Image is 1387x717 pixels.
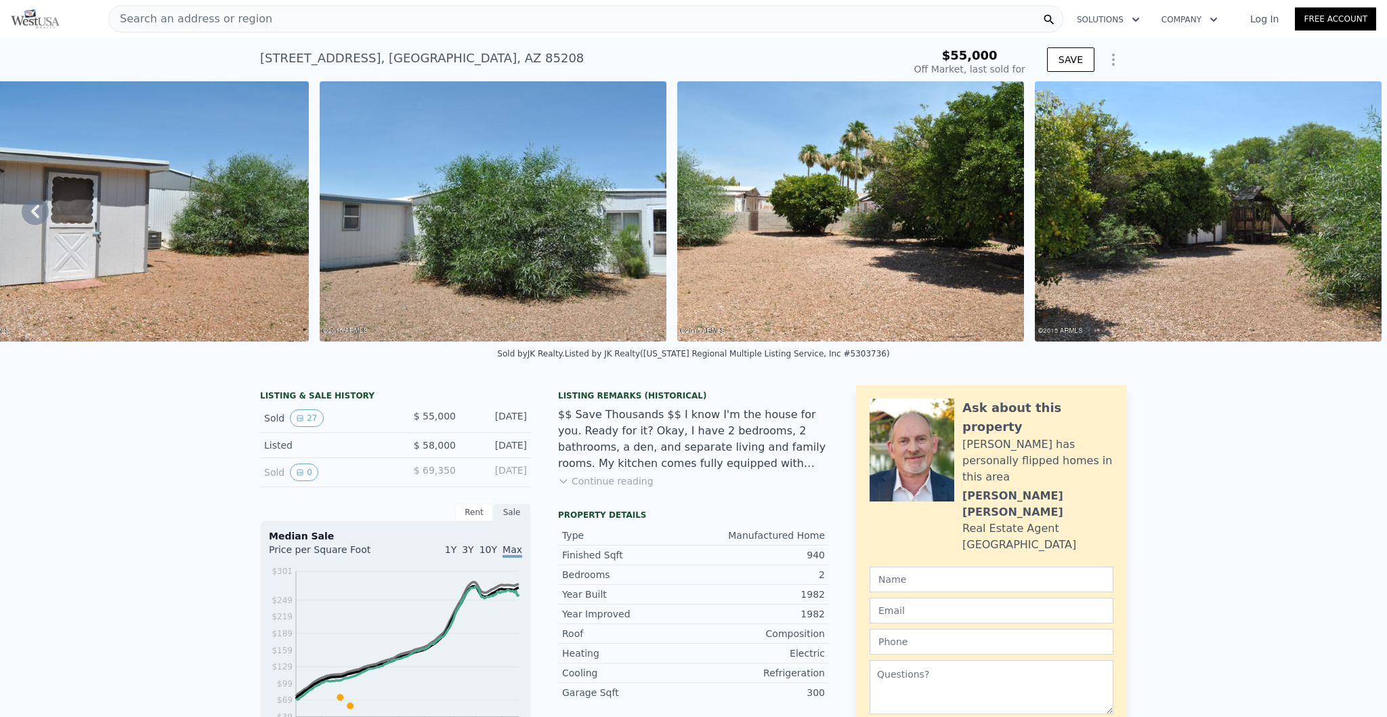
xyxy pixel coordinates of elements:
button: Continue reading [558,474,654,488]
span: $ 55,000 [414,411,456,422]
div: 1982 [693,607,825,621]
div: Property details [558,510,829,520]
div: Median Sale [269,529,522,543]
div: Real Estate Agent [962,520,1059,537]
tspan: $301 [272,567,293,576]
div: Composition [693,627,825,640]
img: Sale: 12685834 Parcel: 9804467 [320,81,666,342]
div: [GEOGRAPHIC_DATA] [962,537,1076,553]
span: $55,000 [942,48,998,62]
div: [DATE] [467,438,527,452]
div: Electric [693,647,825,660]
tspan: $69 [277,695,293,705]
div: Roof [562,627,693,640]
div: $$ Save Thousands $$ I know I'm the house for you. Ready for it? Okay, I have 2 bedrooms, 2 bathr... [558,407,829,472]
tspan: $249 [272,596,293,605]
div: 300 [693,686,825,699]
div: Sold [264,464,385,481]
img: Sale: 12685834 Parcel: 9804467 [1035,81,1382,342]
button: Show Options [1100,46,1127,73]
tspan: $99 [277,679,293,689]
div: LISTING & SALE HISTORY [260,390,531,404]
span: 1Y [445,544,456,555]
span: Search an address or region [109,11,272,27]
div: Year Improved [562,607,693,621]
div: 2 [693,568,825,581]
div: 1982 [693,588,825,601]
button: Company [1151,7,1229,32]
div: Price per Square Foot [269,543,396,565]
div: Listed by JK Realty ([US_STATE] Regional Multiple Listing Service, Inc #5303736) [565,349,890,358]
span: 3Y [462,544,473,555]
button: View historical data [290,409,323,427]
div: Finished Sqft [562,548,693,562]
div: [DATE] [467,409,527,427]
div: [PERSON_NAME] has personally flipped homes in this area [962,436,1113,485]
tspan: $189 [272,629,293,638]
tspan: $129 [272,662,293,672]
input: Name [870,567,1113,592]
span: 10Y [479,544,497,555]
input: Phone [870,629,1113,655]
div: [DATE] [467,464,527,481]
span: $ 69,350 [414,465,456,476]
div: Heating [562,647,693,660]
div: [STREET_ADDRESS] , [GEOGRAPHIC_DATA] , AZ 85208 [260,49,584,68]
span: $ 58,000 [414,440,456,451]
button: View historical data [290,464,318,481]
div: [PERSON_NAME] [PERSON_NAME] [962,488,1113,520]
div: Manufactured Home [693,529,825,542]
div: Listing Remarks (Historical) [558,390,829,401]
img: Pellego [11,9,60,28]
div: 940 [693,548,825,562]
div: Sold by JK Realty . [497,349,564,358]
div: Year Built [562,588,693,601]
a: Free Account [1295,7,1376,30]
tspan: $219 [272,612,293,621]
div: Bedrooms [562,568,693,581]
div: Type [562,529,693,542]
div: Off Market, last sold for [914,62,1025,76]
input: Email [870,598,1113,623]
tspan: $159 [272,646,293,655]
button: Solutions [1066,7,1151,32]
img: Sale: 12685834 Parcel: 9804467 [677,81,1024,342]
div: Refrigeration [693,666,825,680]
button: SAVE [1047,47,1094,72]
span: Max [503,544,522,558]
div: Cooling [562,666,693,680]
div: Garage Sqft [562,686,693,699]
div: Ask about this property [962,398,1113,436]
div: Rent [455,504,493,521]
a: Log In [1234,12,1295,26]
div: Sold [264,409,385,427]
div: Listed [264,438,385,452]
div: Sale [493,504,531,521]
